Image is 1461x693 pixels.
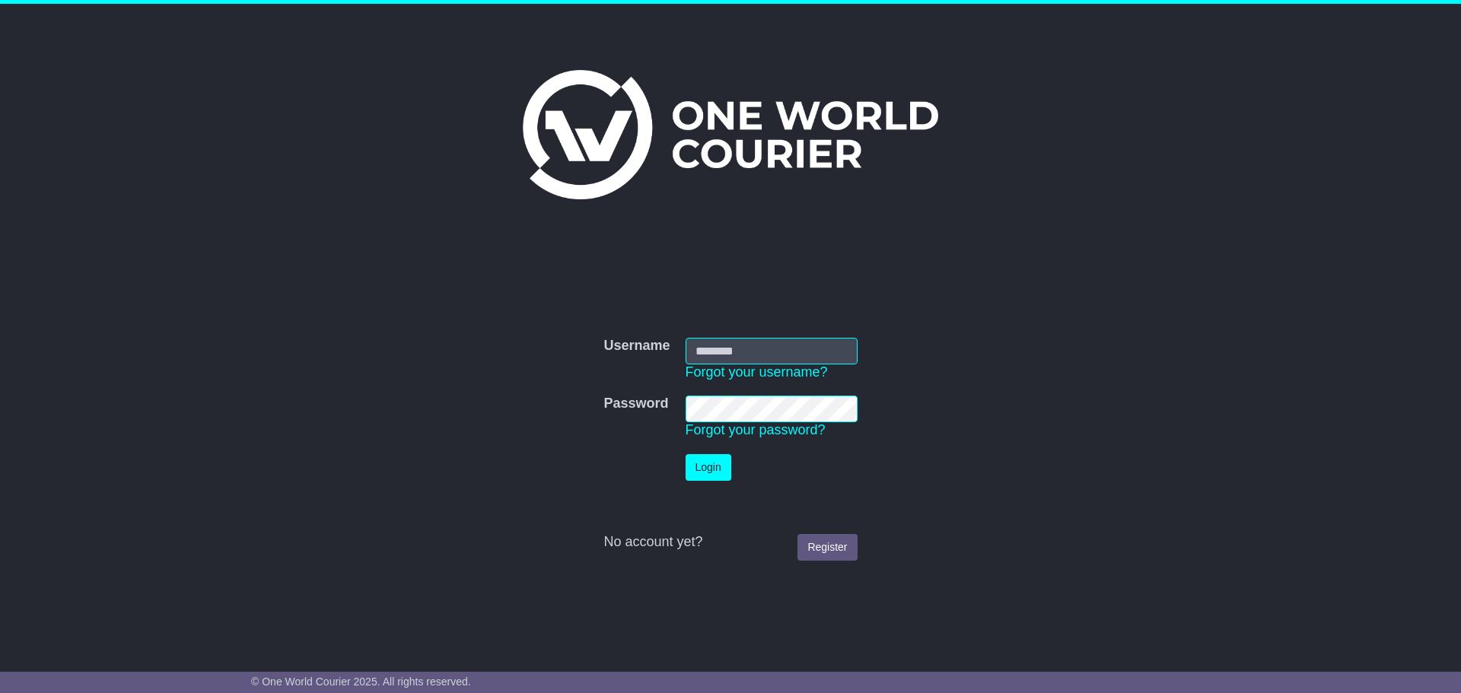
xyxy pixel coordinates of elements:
div: No account yet? [603,534,857,551]
span: © One World Courier 2025. All rights reserved. [251,676,471,688]
label: Password [603,396,668,412]
img: One World [523,70,938,199]
label: Username [603,338,670,354]
a: Forgot your password? [686,422,826,437]
button: Login [686,454,731,481]
a: Forgot your username? [686,364,828,380]
a: Register [797,534,857,561]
